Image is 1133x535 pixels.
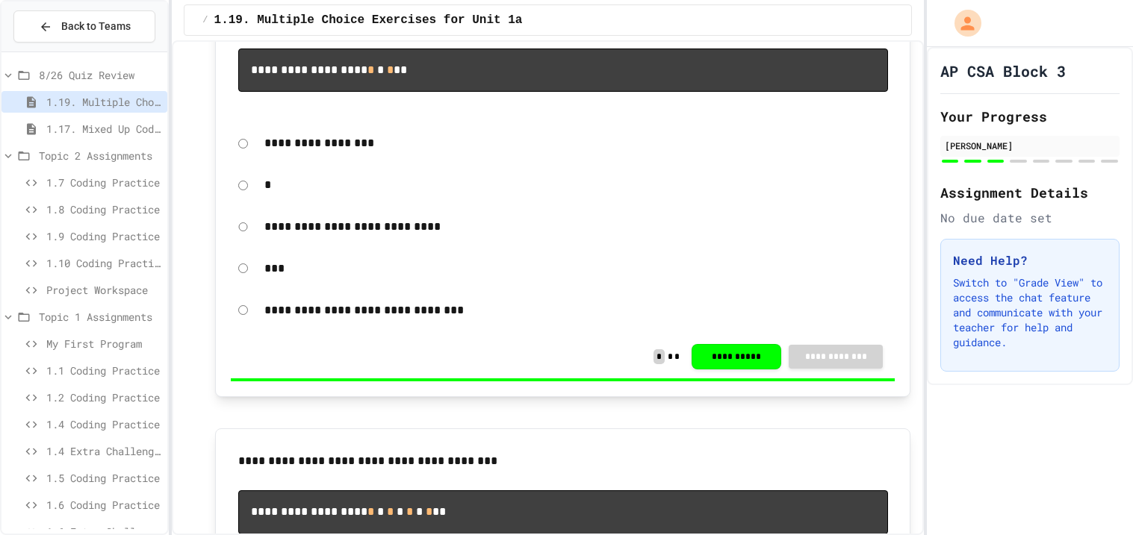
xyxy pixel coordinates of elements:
[940,60,1066,81] h1: AP CSA Block 3
[46,228,161,244] span: 1.9 Coding Practice
[46,255,161,271] span: 1.10 Coding Practice
[46,201,161,217] span: 1.8 Coding Practice
[46,121,161,137] span: 1.17. Mixed Up Code Practice 1.1-1.6
[945,139,1115,152] div: [PERSON_NAME]
[953,251,1107,269] h3: Need Help?
[940,209,1120,227] div: No due date set
[46,336,161,351] span: My First Program
[214,11,595,29] span: 1.19. Multiple Choice Exercises for Unit 1a (1.1-1.6)
[202,14,208,26] span: /
[46,94,161,110] span: 1.19. Multiple Choice Exercises for Unit 1a (1.1-1.6)
[46,443,161,459] span: 1.4 Extra Challenge Problem
[39,67,161,83] span: 8/26 Quiz Review
[46,389,161,405] span: 1.2 Coding Practice
[39,148,161,163] span: Topic 2 Assignments
[940,106,1120,127] h2: Your Progress
[46,416,161,432] span: 1.4 Coding Practice
[939,6,985,40] div: My Account
[46,282,161,298] span: Project Workspace
[940,182,1120,203] h2: Assignment Details
[46,497,161,513] span: 1.6 Coding Practice
[39,309,161,325] span: Topic 1 Assignments
[46,470,161,486] span: 1.5 Coding Practice
[46,175,161,190] span: 1.7 Coding Practice
[46,363,161,378] span: 1.1 Coding Practice
[953,275,1107,350] p: Switch to "Grade View" to access the chat feature and communicate with your teacher for help and ...
[61,19,131,34] span: Back to Teams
